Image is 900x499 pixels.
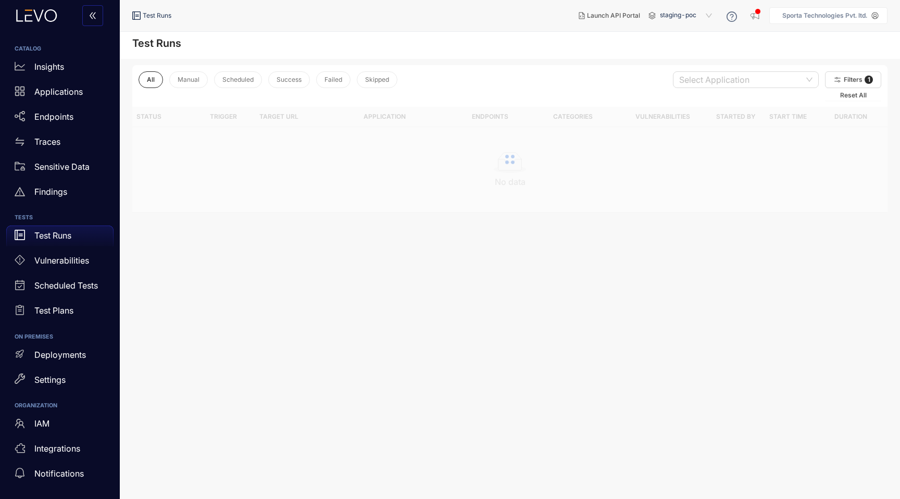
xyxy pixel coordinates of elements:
[6,226,114,251] a: Test Runs
[169,71,208,88] button: Manual
[15,334,105,340] h6: ON PREMISES
[6,81,114,106] a: Applications
[268,71,310,88] button: Success
[865,76,873,84] span: 1
[143,12,171,19] span: Test Runs
[34,350,86,359] p: Deployments
[587,12,640,19] span: Launch API Portal
[34,419,49,428] p: IAM
[357,71,397,88] button: Skipped
[34,444,80,453] p: Integrations
[660,7,714,24] span: staging-poc
[34,306,73,315] p: Test Plans
[132,37,181,49] h4: Test Runs
[6,413,114,438] a: IAM
[34,187,67,196] p: Findings
[82,5,103,26] button: double-left
[15,136,25,147] span: swap
[34,87,83,96] p: Applications
[15,46,105,52] h6: CATALOG
[34,281,98,290] p: Scheduled Tests
[34,231,71,240] p: Test Runs
[6,181,114,206] a: Findings
[6,438,114,463] a: Integrations
[34,62,64,71] p: Insights
[782,12,867,19] p: Sporta Technologies Pvt. ltd.
[840,92,867,99] span: Reset All
[15,186,25,197] span: warning
[6,276,114,301] a: Scheduled Tests
[6,463,114,488] a: Notifications
[277,76,302,83] span: Success
[6,301,114,326] a: Test Plans
[825,71,881,88] button: Filters1
[34,256,89,265] p: Vulnerabilities
[34,469,84,478] p: Notifications
[147,76,155,83] span: All
[6,369,114,394] a: Settings
[34,112,73,121] p: Endpoints
[6,156,114,181] a: Sensitive Data
[178,76,199,83] span: Manual
[6,131,114,156] a: Traces
[324,76,342,83] span: Failed
[6,251,114,276] a: Vulnerabilities
[6,106,114,131] a: Endpoints
[34,137,60,146] p: Traces
[34,162,90,171] p: Sensitive Data
[844,76,863,83] span: Filters
[34,375,66,384] p: Settings
[89,11,97,21] span: double-left
[214,71,262,88] button: Scheduled
[15,418,25,429] span: team
[15,215,105,221] h6: TESTS
[139,71,163,88] button: All
[222,76,254,83] span: Scheduled
[15,403,105,409] h6: ORGANIZATION
[6,56,114,81] a: Insights
[825,90,881,101] button: Reset All
[6,344,114,369] a: Deployments
[365,76,389,83] span: Skipped
[316,71,351,88] button: Failed
[570,7,648,24] button: Launch API Portal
